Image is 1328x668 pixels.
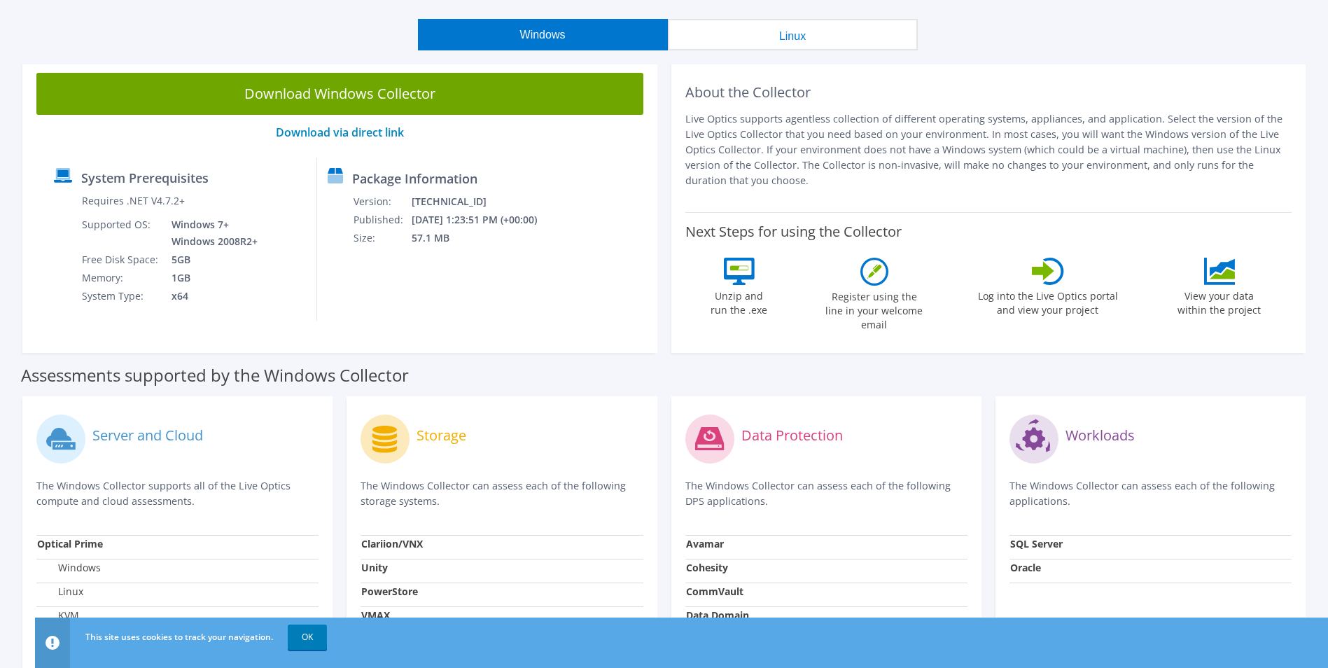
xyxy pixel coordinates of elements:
[92,429,203,443] label: Server and Cloud
[977,285,1119,317] label: Log into the Live Optics portal and view your project
[411,211,556,229] td: [DATE] 1:23:51 PM (+00:00)
[37,561,101,575] label: Windows
[161,269,260,287] td: 1GB
[361,608,390,622] strong: VMAX
[361,478,643,509] p: The Windows Collector can assess each of the following storage systems.
[161,287,260,305] td: x64
[411,229,556,247] td: 57.1 MB
[353,229,411,247] td: Size:
[685,223,902,240] label: Next Steps for using the Collector
[21,368,409,382] label: Assessments supported by the Windows Collector
[418,19,668,50] button: Windows
[1009,478,1292,509] p: The Windows Collector can assess each of the following applications.
[686,537,724,550] strong: Avamar
[686,585,743,598] strong: CommVault
[685,84,1292,101] h2: About the Collector
[276,125,404,140] a: Download via direct link
[37,585,83,599] label: Linux
[161,251,260,269] td: 5GB
[685,478,967,509] p: The Windows Collector can assess each of the following DPS applications.
[85,631,273,643] span: This site uses cookies to track your navigation.
[741,429,843,443] label: Data Protection
[37,537,103,550] strong: Optical Prime
[36,478,319,509] p: The Windows Collector supports all of the Live Optics compute and cloud assessments.
[81,171,209,185] label: System Prerequisites
[411,193,556,211] td: [TECHNICAL_ID]
[37,608,79,622] label: KVM
[353,193,411,211] td: Version:
[1010,561,1041,574] strong: Oracle
[353,211,411,229] td: Published:
[686,561,728,574] strong: Cohesity
[668,19,918,50] button: Linux
[288,625,327,650] a: OK
[352,172,477,186] label: Package Information
[361,537,423,550] strong: Clariion/VNX
[361,585,418,598] strong: PowerStore
[81,269,161,287] td: Memory:
[161,216,260,251] td: Windows 7+ Windows 2008R2+
[685,111,1292,188] p: Live Optics supports agentless collection of different operating systems, appliances, and applica...
[1169,285,1270,317] label: View your data within the project
[417,429,466,443] label: Storage
[81,216,161,251] td: Supported OS:
[36,73,643,115] a: Download Windows Collector
[686,608,749,622] strong: Data Domain
[1065,429,1135,443] label: Workloads
[1010,537,1063,550] strong: SQL Server
[81,287,161,305] td: System Type:
[82,194,185,208] label: Requires .NET V4.7.2+
[361,561,388,574] strong: Unity
[822,286,927,332] label: Register using the line in your welcome email
[707,285,771,317] label: Unzip and run the .exe
[81,251,161,269] td: Free Disk Space:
